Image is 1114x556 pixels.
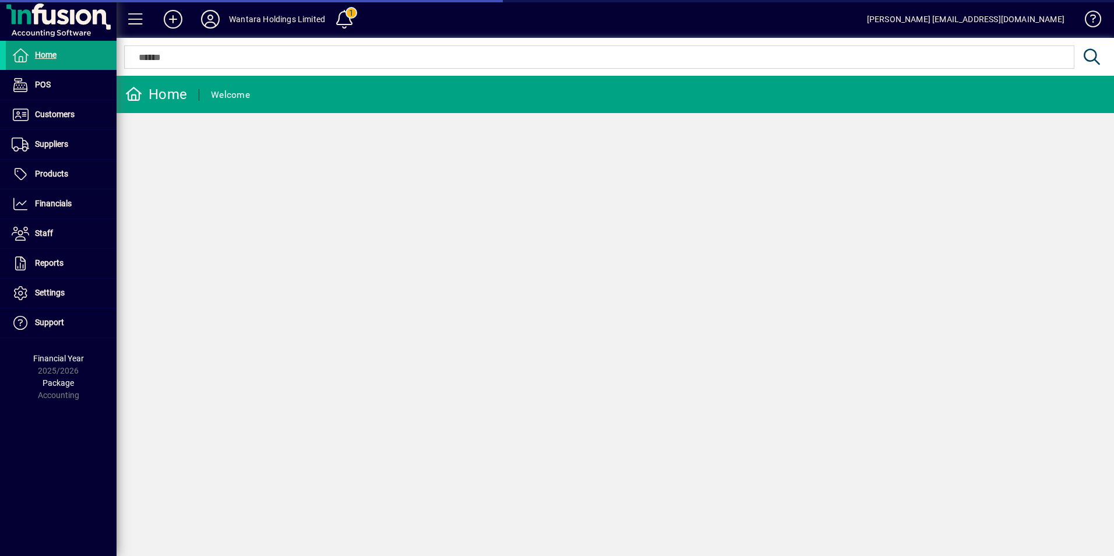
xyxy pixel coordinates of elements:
span: POS [35,80,51,89]
a: Staff [6,219,117,248]
button: Profile [192,9,229,30]
a: Suppliers [6,130,117,159]
div: Home [125,85,187,104]
span: Settings [35,288,65,297]
span: Support [35,318,64,327]
span: Products [35,169,68,178]
a: Knowledge Base [1076,2,1099,40]
span: Customers [35,110,75,119]
div: Wantara Holdings Limited [229,10,325,29]
button: Add [154,9,192,30]
span: Reports [35,258,64,268]
a: Settings [6,279,117,308]
a: Support [6,308,117,337]
div: Welcome [211,86,250,104]
span: Package [43,378,74,388]
a: Reports [6,249,117,278]
a: POS [6,71,117,100]
span: Financial Year [33,354,84,363]
div: [PERSON_NAME] [EMAIL_ADDRESS][DOMAIN_NAME] [867,10,1064,29]
span: Staff [35,228,53,238]
a: Customers [6,100,117,129]
a: Financials [6,189,117,219]
span: Home [35,50,57,59]
span: Financials [35,199,72,208]
a: Products [6,160,117,189]
span: Suppliers [35,139,68,149]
